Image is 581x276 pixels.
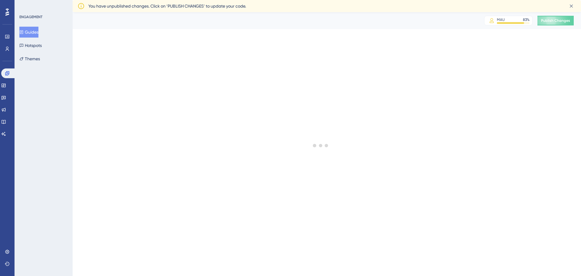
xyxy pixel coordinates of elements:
div: MAU [497,17,505,22]
div: ENGAGEMENT [19,15,42,19]
div: 83 % [523,17,530,22]
button: Guides [19,27,38,38]
span: Publish Changes [541,18,570,23]
button: Publish Changes [537,16,574,25]
span: You have unpublished changes. Click on ‘PUBLISH CHANGES’ to update your code. [88,2,246,10]
button: Hotspots [19,40,42,51]
button: Themes [19,53,40,64]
